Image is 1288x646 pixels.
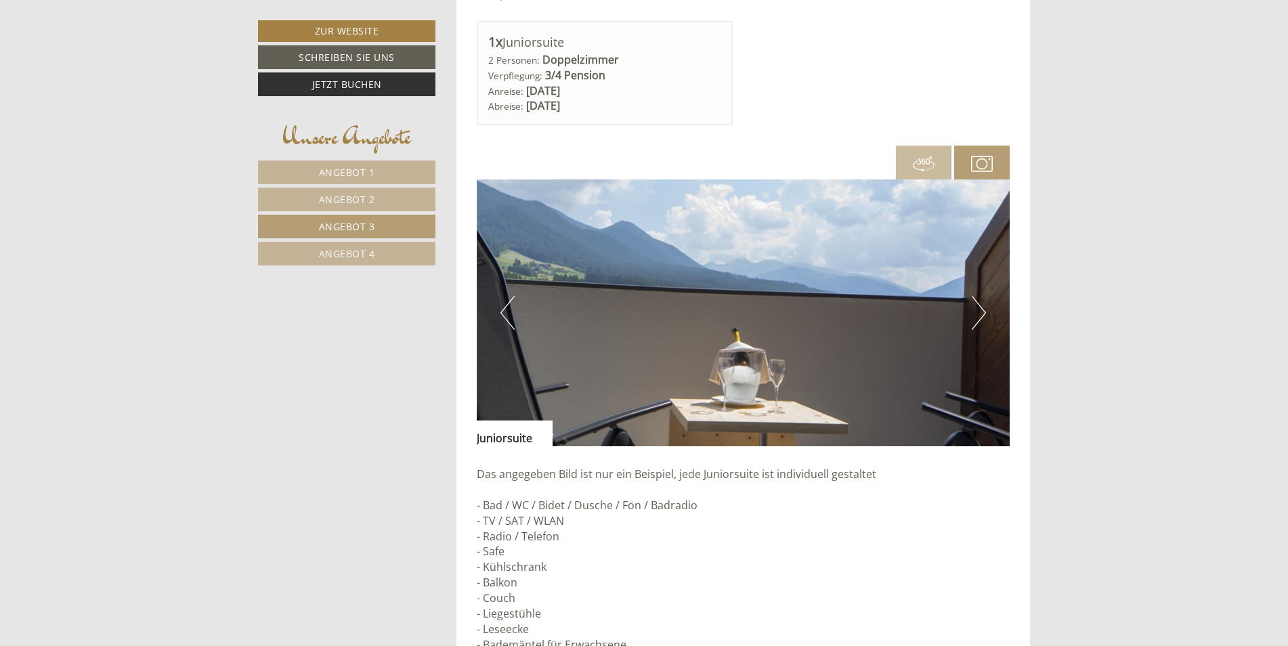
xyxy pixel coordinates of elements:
small: Anreise: [488,85,523,98]
small: 11:03 [196,129,513,138]
a: Jetzt buchen [258,72,435,96]
div: [GEOGRAPHIC_DATA] [20,207,337,217]
b: [DATE] [526,83,560,98]
img: image [477,179,1010,446]
div: Sonntag [233,3,301,26]
div: Sie [196,41,513,51]
span: Angebot 2 [319,193,375,206]
b: 1x [488,33,502,51]
b: [DATE] [526,98,560,113]
a: Zur Website [258,20,435,42]
small: Verpflegung: [488,69,542,82]
span: Angebot 1 [319,166,375,179]
div: Guten Tag, unsere Storno Bedingungen finden SIe unter folgendem Link: [URL][DOMAIN_NAME] [10,144,344,200]
span: Angebot 4 [319,247,375,260]
div: Juniorsuite [477,421,553,446]
small: 11:13 [20,188,337,198]
div: [GEOGRAPHIC_DATA] [20,146,337,157]
small: 2 Personen: [488,53,540,66]
button: Previous [500,296,515,330]
b: Doppelzimmer [542,52,619,67]
div: Juniorsuite [488,33,722,52]
img: camera.svg [971,153,993,175]
div: Vielen Dank für das Schnelle Angebot.Wir sind schon ein bisschen in Vorfreude würden aber gerne n... [190,38,523,141]
button: Next [972,296,986,330]
button: Senden [452,357,534,381]
span: Angebot 3 [319,220,375,233]
img: 360-grad.svg [913,153,935,175]
div: Anzahlung ist € 400 und die Radfahr Bedingungen im Tal sind sehr gut [10,204,344,260]
small: Abreise: [488,100,523,112]
div: Unsere Angebote [258,120,435,154]
a: Schreiben Sie uns [258,45,435,69]
b: 3/4 Pension [545,68,605,83]
small: 11:14 [20,249,337,258]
